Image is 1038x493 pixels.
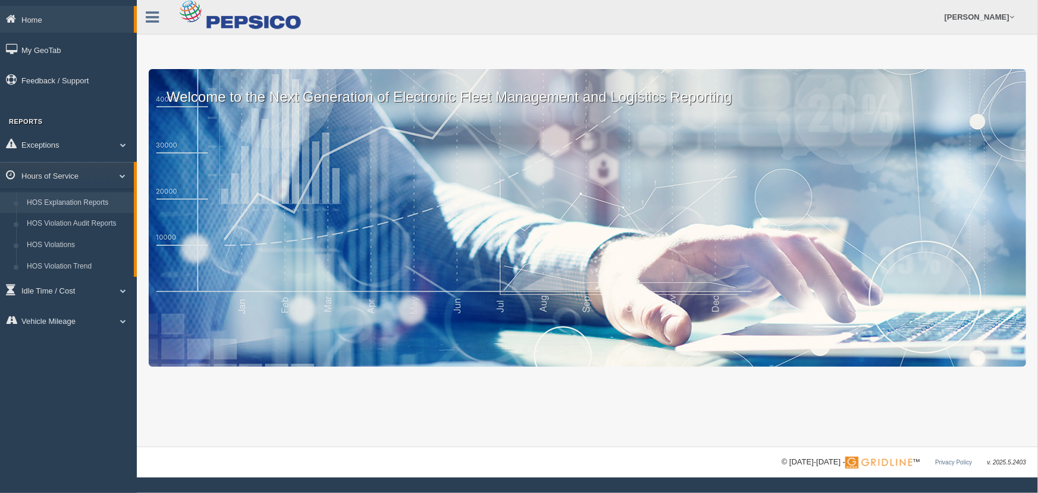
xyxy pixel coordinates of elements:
a: Privacy Policy [935,459,972,466]
img: Gridline [845,457,912,469]
p: Welcome to the Next Generation of Electronic Fleet Management and Logistics Reporting [149,69,1026,107]
a: HOS Explanation Reports [21,192,134,214]
a: HOS Violation Audit Reports [21,213,134,235]
a: HOS Violations [21,235,134,256]
a: HOS Violation Trend [21,256,134,277]
span: v. 2025.5.2403 [987,459,1026,466]
div: © [DATE]-[DATE] - ™ [782,456,1026,469]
